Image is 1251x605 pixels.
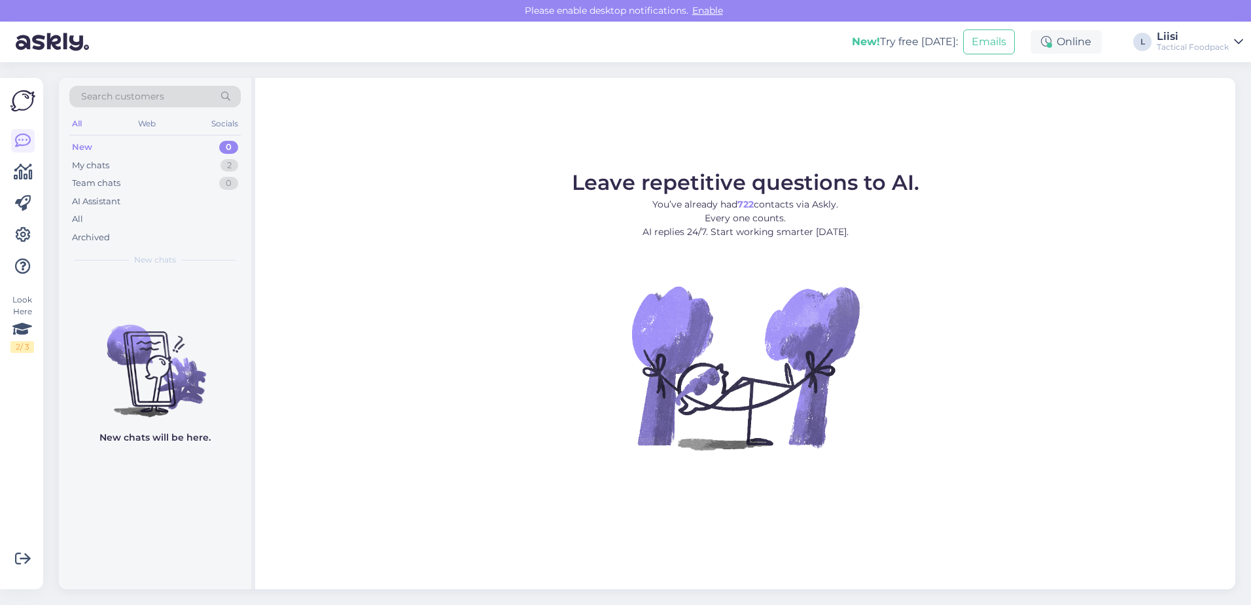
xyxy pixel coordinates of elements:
div: All [69,115,84,132]
span: New chats [134,254,176,266]
div: Web [135,115,158,132]
div: Try free [DATE]: [852,34,958,50]
div: L [1133,33,1152,51]
div: New [72,141,92,154]
img: No chats [59,301,251,419]
img: Askly Logo [10,88,35,113]
div: AI Assistant [72,195,120,208]
button: Emails [963,29,1015,54]
div: All [72,213,83,226]
div: 2 / 3 [10,341,34,353]
span: Search customers [81,90,164,103]
div: Online [1031,30,1102,54]
div: 2 [220,159,238,172]
p: You’ve already had contacts via Askly. Every one counts. AI replies 24/7. Start working smarter [... [572,198,919,239]
div: Liisi [1157,31,1229,42]
div: 0 [219,141,238,154]
div: 0 [219,177,238,190]
p: New chats will be here. [99,431,211,445]
div: Look Here [10,294,34,353]
div: Team chats [72,177,120,190]
div: Tactical Foodpack [1157,42,1229,52]
b: New! [852,35,880,48]
span: Enable [688,5,727,16]
div: My chats [72,159,109,172]
div: Socials [209,115,241,132]
span: Leave repetitive questions to AI. [572,170,919,195]
div: Archived [72,231,110,244]
a: LiisiTactical Foodpack [1157,31,1243,52]
b: 722 [737,198,754,210]
img: No Chat active [627,249,863,485]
